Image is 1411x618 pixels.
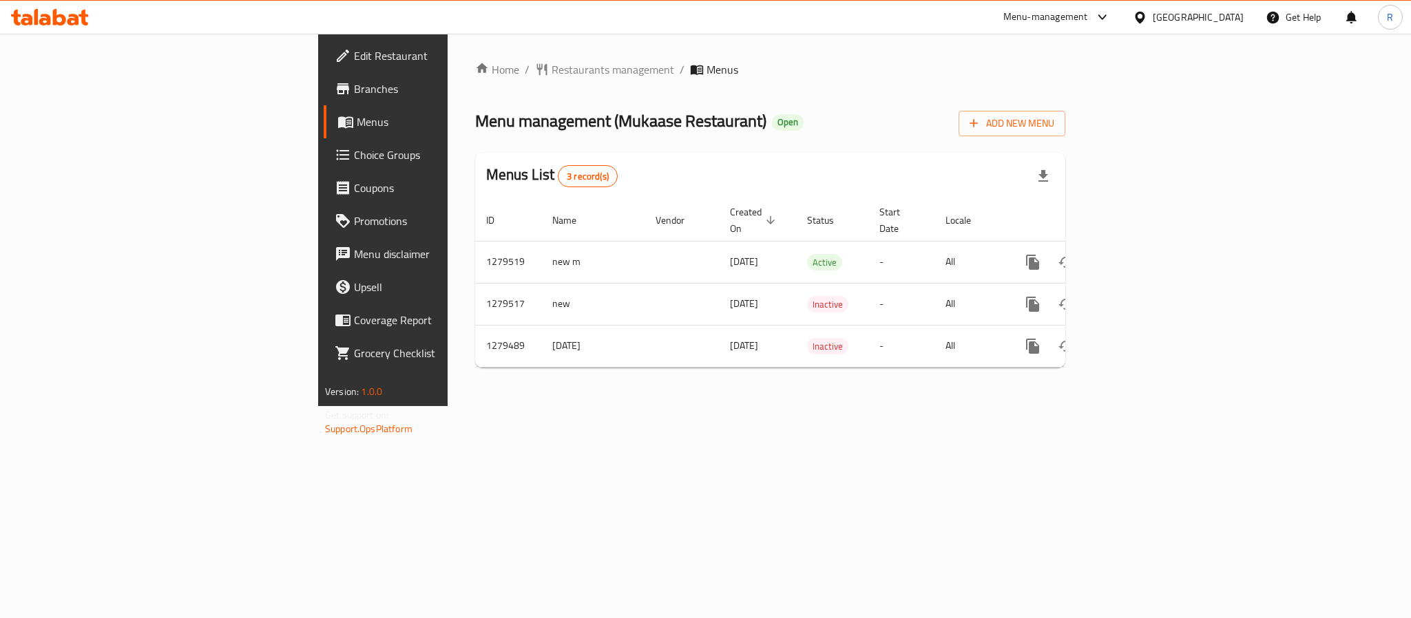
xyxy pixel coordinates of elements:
[730,204,780,237] span: Created On
[945,212,989,228] span: Locale
[475,61,1065,78] nav: breadcrumb
[324,337,554,370] a: Grocery Checklist
[1153,10,1244,25] div: [GEOGRAPHIC_DATA]
[558,170,617,183] span: 3 record(s)
[807,254,842,270] div: Active
[354,345,543,361] span: Grocery Checklist
[354,246,543,262] span: Menu disclaimer
[1049,288,1083,321] button: Change Status
[325,420,412,438] a: Support.OpsPlatform
[934,283,1005,325] td: All
[1005,200,1160,242] th: Actions
[934,241,1005,283] td: All
[324,39,554,72] a: Edit Restaurant
[541,325,645,367] td: [DATE]
[868,241,934,283] td: -
[324,237,554,270] a: Menu disclaimer
[730,337,758,354] span: [DATE]
[541,241,645,283] td: new m
[354,180,543,196] span: Coupons
[324,72,554,105] a: Branches
[807,212,852,228] span: Status
[730,295,758,312] span: [DATE]
[324,105,554,138] a: Menus
[324,303,554,337] a: Coverage Report
[1016,246,1049,279] button: more
[1016,288,1049,321] button: more
[934,325,1005,367] td: All
[807,296,848,312] div: Inactive
[354,213,543,229] span: Promotions
[324,270,554,303] a: Upsell
[730,253,758,270] span: [DATE]
[535,61,674,78] a: Restaurants management
[475,105,766,136] span: Menu management ( Mukaase Restaurant )
[357,114,543,130] span: Menus
[868,283,934,325] td: -
[772,114,804,131] div: Open
[475,200,1160,367] table: enhanced table
[324,171,554,204] a: Coupons
[354,312,543,328] span: Coverage Report
[325,406,388,424] span: Get support on:
[1016,330,1049,363] button: more
[1003,9,1088,25] div: Menu-management
[807,338,848,354] div: Inactive
[1027,160,1060,193] div: Export file
[486,212,512,228] span: ID
[807,339,848,354] span: Inactive
[354,147,543,163] span: Choice Groups
[361,383,382,401] span: 1.0.0
[879,204,918,237] span: Start Date
[807,255,842,270] span: Active
[1387,10,1393,25] span: R
[354,47,543,64] span: Edit Restaurant
[807,297,848,312] span: Inactive
[970,115,1054,132] span: Add New Menu
[680,61,684,78] li: /
[656,212,702,228] span: Vendor
[868,325,934,367] td: -
[707,61,738,78] span: Menus
[772,116,804,128] span: Open
[354,279,543,295] span: Upsell
[552,212,594,228] span: Name
[1049,246,1083,279] button: Change Status
[354,81,543,97] span: Branches
[959,111,1065,136] button: Add New Menu
[1049,330,1083,363] button: Change Status
[324,138,554,171] a: Choice Groups
[325,383,359,401] span: Version:
[486,164,618,187] h2: Menus List
[324,204,554,237] a: Promotions
[541,283,645,325] td: new
[552,61,674,78] span: Restaurants management
[558,165,618,187] div: Total records count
